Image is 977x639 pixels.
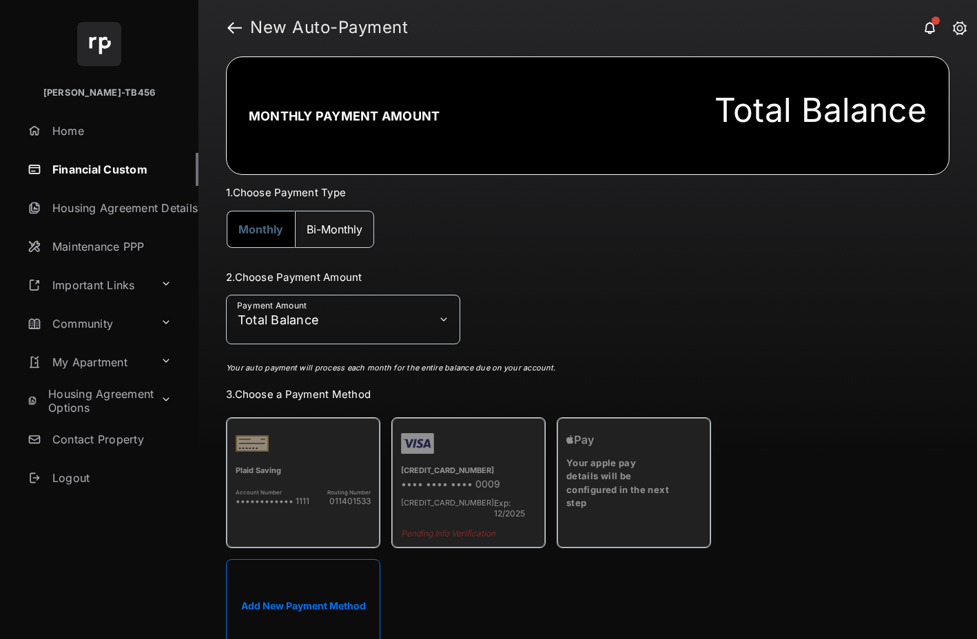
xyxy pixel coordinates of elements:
a: Important Links [22,269,155,302]
h2: Monthly Payment Amount [249,109,440,123]
div: Plaid Saving [236,465,371,478]
div: Your apple pay details will be configured in the next step [566,457,670,510]
h3: 2. Choose Payment Amount [226,271,711,284]
a: My Apartment [22,346,155,379]
div: •••• •••• •••• 0009 [401,478,536,492]
a: Financial Custom [22,153,198,186]
span: Account Number [236,489,309,496]
span: [CREDIT_CARD_NUMBER] [401,498,494,518]
p: [PERSON_NAME]-TB456 [43,86,156,100]
span: 011401533 [327,496,371,506]
strong: New Auto-Payment [250,19,408,36]
a: Logout [22,461,198,494]
div: [CREDIT_CARD_NUMBER] [401,465,536,478]
p: Your auto payment will process each month for the entire balance due on your account. [226,362,708,374]
a: Home [22,114,198,147]
a: Maintenance PPP [22,230,198,263]
div: Plaid SavingAccount Number•••••••••••• 1111Routing Number011401533 [226,417,380,548]
h3: 3. Choose a Payment Method [226,388,711,401]
div: Total Balance [714,90,927,130]
a: Contact Property [22,423,198,456]
span: Pending Info Verification [401,528,536,538]
div: Your apple pay details will be configured in the next step [557,417,711,548]
a: Community [22,307,155,340]
button: Bi-Monthly [295,211,374,248]
img: svg+xml;base64,PHN2ZyB4bWxucz0iaHR0cDovL3d3dy53My5vcmcvMjAwMC9zdmciIHdpZHRoPSI2NCIgaGVpZ2h0PSI2NC... [77,22,121,66]
h3: 1. Choose Payment Type [226,186,949,199]
a: Housing Agreement Details [22,191,198,224]
button: Monthly [227,211,295,248]
span: Routing Number [327,489,371,496]
div: [CREDIT_CARD_NUMBER]•••• •••• •••• 0009[CREDIT_CARD_NUMBER]Exp: 12/2025Pending Info Verification [391,417,546,548]
span: Exp: 12/2025 [494,498,536,518]
a: Housing Agreement Options [22,384,155,417]
span: •••••••••••• 1111 [236,496,309,506]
